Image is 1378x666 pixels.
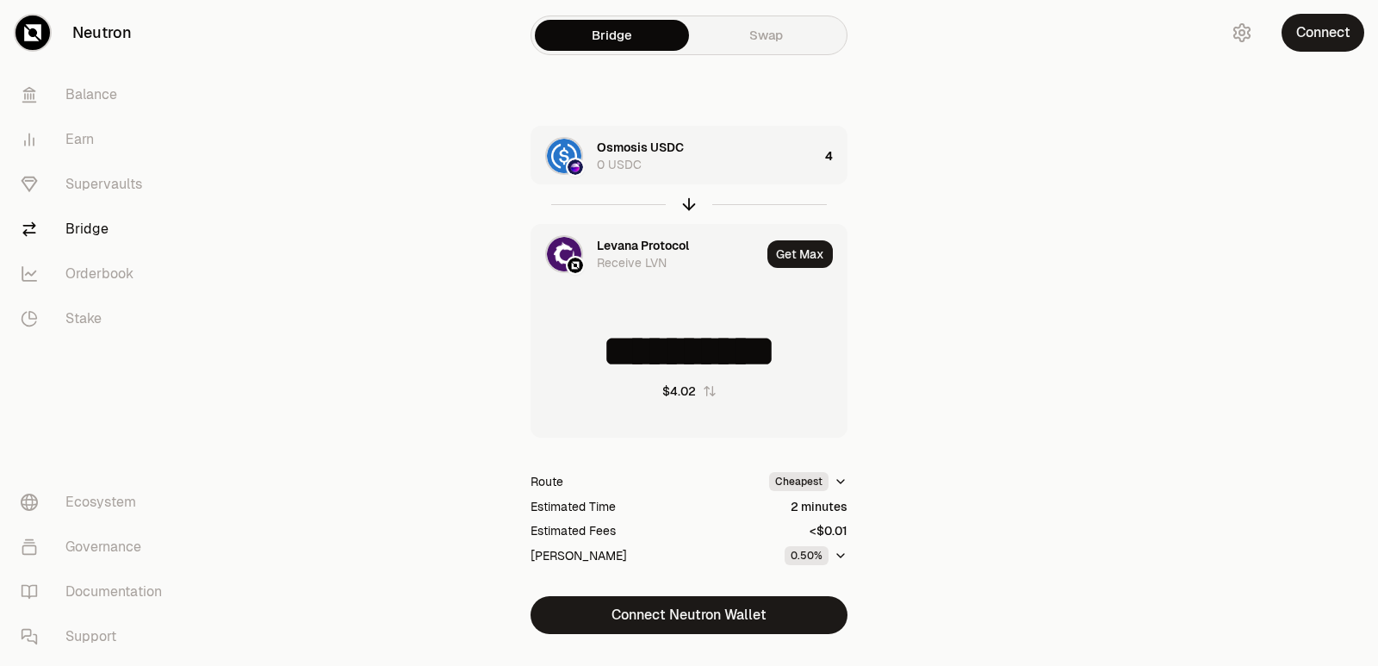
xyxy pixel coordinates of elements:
[662,383,717,400] button: $4.02
[7,525,186,570] a: Governance
[7,207,186,252] a: Bridge
[1282,14,1364,52] button: Connect
[769,472,847,491] button: Cheapest
[7,614,186,659] a: Support
[531,127,818,185] div: USDC LogoOsmosis LogoOsmosis USDC0 USDC
[531,498,616,515] div: Estimated Time
[785,546,829,565] div: 0.50%
[568,258,583,273] img: Neutron Logo
[597,237,689,254] div: Levana Protocol
[7,252,186,296] a: Orderbook
[568,159,583,175] img: Osmosis Logo
[531,547,627,564] div: [PERSON_NAME]
[689,20,843,51] a: Swap
[531,596,847,634] button: Connect Neutron Wallet
[825,127,847,185] div: 4
[769,472,829,491] div: Cheapest
[535,20,689,51] a: Bridge
[7,570,186,614] a: Documentation
[810,522,847,539] div: <$0.01
[597,254,667,271] div: Receive LVN
[7,117,186,162] a: Earn
[531,473,563,490] div: Route
[547,139,581,173] img: USDC Logo
[785,546,847,565] button: 0.50%
[547,237,581,271] img: LVN Logo
[597,139,684,156] div: Osmosis USDC
[791,498,847,515] div: 2 minutes
[767,240,833,268] button: Get Max
[7,296,186,341] a: Stake
[531,225,760,283] div: LVN LogoNeutron LogoLevana ProtocolReceive LVN
[7,480,186,525] a: Ecosystem
[531,522,616,539] div: Estimated Fees
[7,162,186,207] a: Supervaults
[662,383,696,400] div: $4.02
[7,72,186,117] a: Balance
[531,127,847,185] button: USDC LogoOsmosis LogoOsmosis USDC0 USDC4
[597,156,642,173] div: 0 USDC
